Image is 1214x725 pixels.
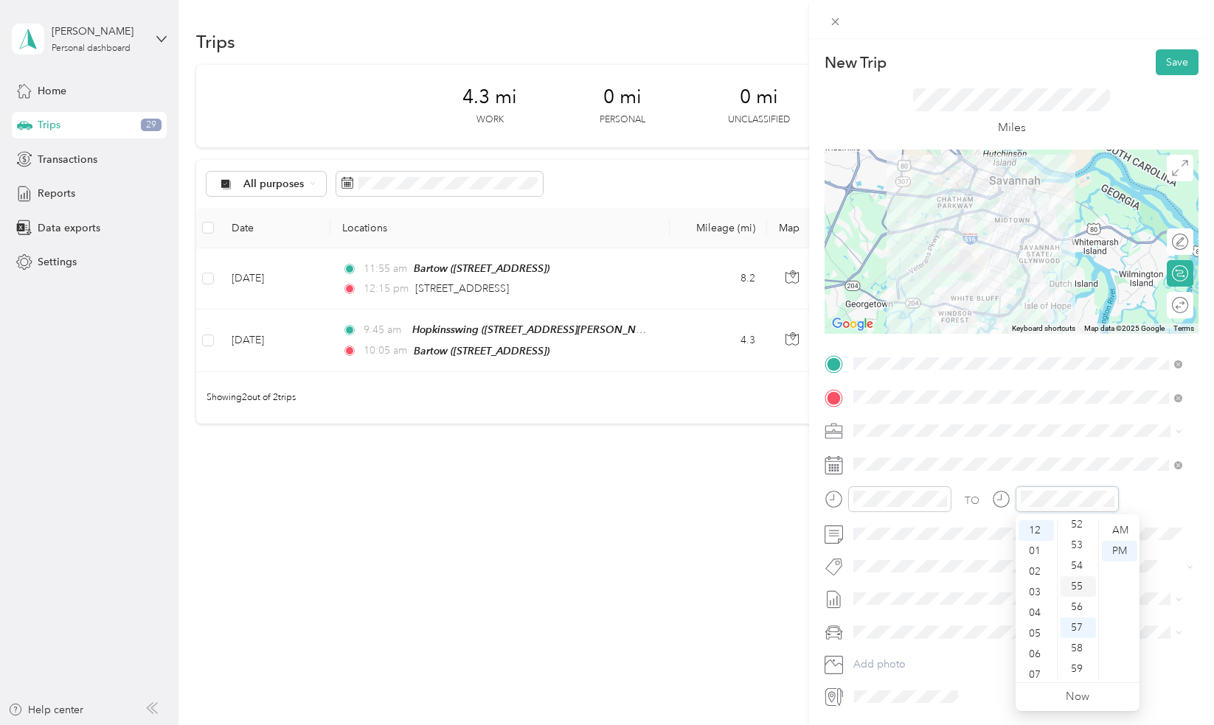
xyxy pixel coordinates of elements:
[1061,638,1096,659] div: 58
[825,52,887,73] p: New Trip
[1102,541,1137,561] div: PM
[1061,659,1096,679] div: 59
[1019,603,1054,623] div: 04
[1019,541,1054,561] div: 01
[1066,690,1089,704] a: Now
[1019,582,1054,603] div: 03
[1131,642,1214,725] iframe: Everlance-gr Chat Button Frame
[1061,597,1096,617] div: 56
[1012,323,1075,334] button: Keyboard shortcuts
[1019,561,1054,582] div: 02
[1156,49,1199,75] button: Save
[1019,623,1054,644] div: 05
[1019,520,1054,541] div: 12
[1019,665,1054,685] div: 07
[1061,535,1096,556] div: 53
[1019,644,1054,665] div: 06
[998,119,1026,137] p: Miles
[1102,520,1137,541] div: AM
[1061,617,1096,638] div: 57
[828,315,877,334] a: Open this area in Google Maps (opens a new window)
[848,654,1199,675] button: Add photo
[1061,576,1096,597] div: 55
[1084,324,1165,332] span: Map data ©2025 Google
[1061,556,1096,576] div: 54
[1061,514,1096,535] div: 52
[828,315,877,334] img: Google
[965,493,979,508] div: TO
